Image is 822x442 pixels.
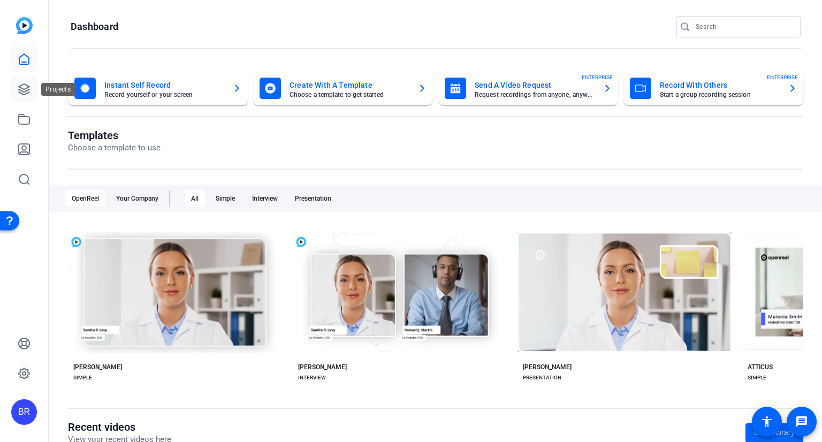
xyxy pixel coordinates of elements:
p: Choose a template to use [68,142,161,154]
div: [PERSON_NAME] [73,363,122,371]
mat-icon: message [795,415,808,428]
div: SIMPLE [748,374,766,382]
h1: Templates [68,129,161,142]
button: Record With OthersStart a group recording sessionENTERPRISE [623,71,803,105]
button: Send A Video RequestRequest recordings from anyone, anywhereENTERPRISE [438,71,618,105]
h1: Dashboard [71,20,118,33]
mat-card-subtitle: Choose a template to get started [290,92,409,98]
div: BR [11,399,37,425]
div: All [185,190,205,207]
mat-card-subtitle: Request recordings from anyone, anywhere [475,92,595,98]
input: Search [696,20,792,33]
button: Create With A TemplateChoose a template to get started [253,71,433,105]
div: Projects [41,83,75,96]
div: PRESENTATION [523,374,561,382]
div: ATTICUS [748,363,773,371]
mat-card-title: Record With Others [660,79,780,92]
mat-card-subtitle: Start a group recording session [660,92,780,98]
div: Your Company [110,190,165,207]
mat-card-title: Instant Self Record [104,79,224,92]
h1: Recent videos [68,421,171,433]
mat-card-title: Send A Video Request [475,79,595,92]
div: [PERSON_NAME] [298,363,347,371]
img: blue-gradient.svg [16,17,33,34]
mat-card-title: Create With A Template [290,79,409,92]
mat-icon: accessibility [760,415,773,428]
span: ENTERPRISE [582,73,613,81]
div: INTERVIEW [298,374,326,382]
button: Instant Self RecordRecord yourself or your screen [68,71,248,105]
div: Simple [209,190,241,207]
div: OpenReel [65,190,105,207]
div: Presentation [288,190,338,207]
div: [PERSON_NAME] [523,363,572,371]
mat-card-subtitle: Record yourself or your screen [104,92,224,98]
div: Interview [246,190,284,207]
span: ENTERPRISE [767,73,798,81]
div: SIMPLE [73,374,92,382]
